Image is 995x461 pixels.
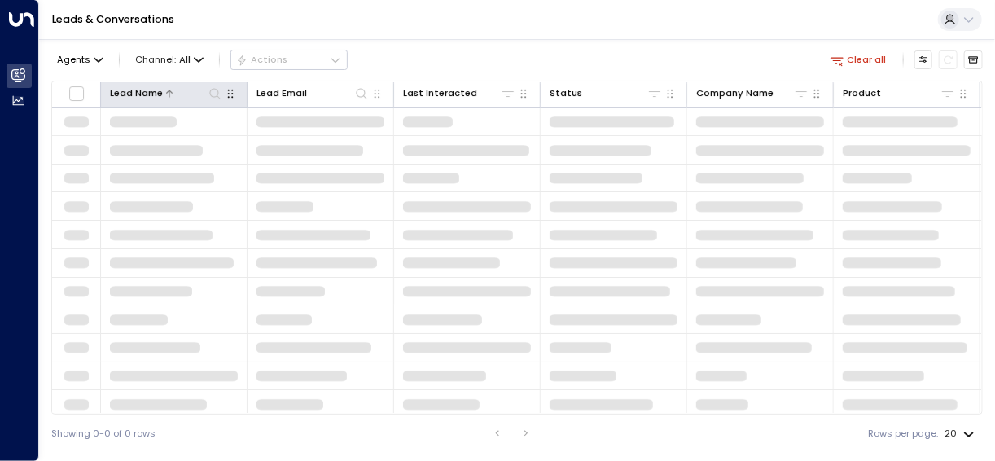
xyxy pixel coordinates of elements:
[550,86,582,101] div: Status
[964,50,983,69] button: Archived Leads
[914,50,933,69] button: Customize
[129,50,208,68] span: Channel:
[57,55,90,64] span: Agents
[179,55,191,65] span: All
[825,50,892,68] button: Clear all
[945,424,978,444] div: 20
[230,50,348,69] button: Actions
[843,86,955,101] div: Product
[51,50,108,68] button: Agents
[256,86,307,101] div: Lead Email
[696,86,809,101] div: Company Name
[110,86,222,101] div: Lead Name
[869,427,939,441] label: Rows per page:
[403,86,515,101] div: Last Interacted
[110,86,163,101] div: Lead Name
[51,427,156,441] div: Showing 0-0 of 0 rows
[52,12,174,26] a: Leads & Conversations
[403,86,477,101] div: Last Interacted
[230,50,348,69] div: Button group with a nested menu
[129,50,208,68] button: Channel:All
[256,86,369,101] div: Lead Email
[939,50,958,69] span: Refresh
[487,424,537,443] nav: pagination navigation
[843,86,881,101] div: Product
[696,86,774,101] div: Company Name
[236,54,287,65] div: Actions
[550,86,662,101] div: Status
